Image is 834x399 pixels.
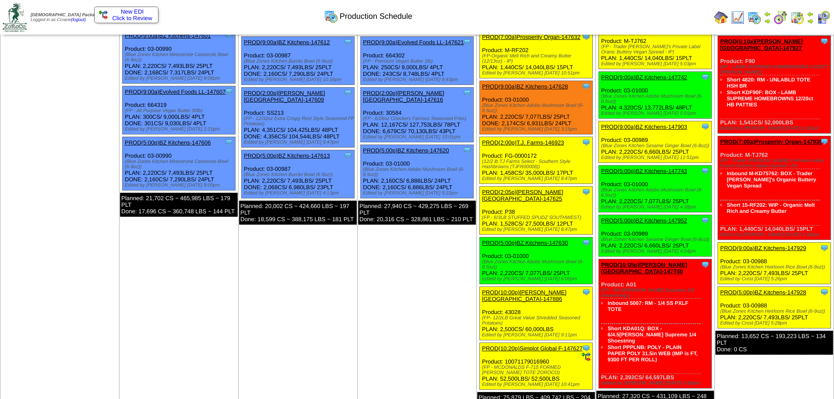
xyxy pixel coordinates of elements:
[790,11,804,25] img: calendarinout.gif
[480,287,593,340] div: Product: 43028 PLAN: 2,500CS / 60,000LBS
[482,159,592,169] div: (12/2 lb TJ Farms Select - Southern Style Hashbrowns (TJFR00008))
[363,167,473,177] div: (Blue Zones Kitchen Adobo Mushroom Bowl (6-8.5oz))
[601,111,711,116] div: Edited by [PERSON_NAME] [DATE] 5:01pm
[720,126,830,131] div: Edited by [PERSON_NAME] [DATE] 2:42pm
[482,289,567,302] a: PROD(10:00p)[PERSON_NAME][GEOGRAPHIC_DATA]-147886
[718,287,831,328] div: Product: 03-00988 PLAN: 2,220CS / 7,493LBS / 25PLT
[582,288,591,297] img: Tooltip
[582,238,591,247] img: Tooltip
[125,159,235,169] div: (Blue Zones Kitchen Minestrone Casserole Bowl (6-9oz))
[31,13,104,18] span: [DEMOGRAPHIC_DATA] Packaging
[125,108,235,113] div: (FP - All Purpose Vegan Butter 30lb)
[482,382,592,387] div: Edited by [PERSON_NAME] [DATE] 10:41pm
[714,11,728,25] img: home.gif
[358,201,476,225] div: Planned: 27,940 CS ~ 429,275 LBS ~ 269 PLT Done: 20,316 CS ~ 328,861 LBS ~ 210 PLT
[601,237,711,242] div: (Blue Zones Kitchen Sesame Ginger Bowl (6-8oz))
[242,150,355,198] div: Product: 03-00987 PLAN: 2,220CS / 7,493LBS / 25PLT DONE: 2,068CS / 6,980LBS / 23PLT
[601,261,687,275] a: PROD(10:05p)[PERSON_NAME][GEOGRAPHIC_DATA]-147740
[361,88,474,142] div: Product: 30584 PLAN: 12,167CS / 127,753LBS / 78PLT DONE: 6,679CS / 70,130LBS / 43PLT
[601,74,687,81] a: PROD(9:00a)BZ Kitchens-147742
[244,191,354,196] div: Edited by [PERSON_NAME] [DATE] 4:13pm
[720,64,830,75] div: (FP - LAMB SUPREME HOMEBROWNS 12/20CT [PERSON_NAME])
[601,155,711,160] div: Edited by [PERSON_NAME] [DATE] 11:51pm
[363,147,449,154] a: PROD(5:00p)BZ Kitchens-147620
[601,168,687,174] a: PROD(5:00p)BZ Kitchens-147743
[361,145,474,198] div: Product: 03-01000 PLAN: 2,160CS / 6,886LBS / 24PLT DONE: 2,160CS / 6,886LBS / 24PLT
[582,344,591,353] img: Tooltip
[3,3,27,32] img: zoroco-logo-small.webp
[601,205,711,210] div: Edited by [PERSON_NAME] [DATE] 4:38pm
[125,127,235,132] div: Edited by [PERSON_NAME] [DATE] 2:21pm
[120,193,238,217] div: Planned: 21,702 CS ~ 465,985 LBS ~ 179 PLT Done: 17,696 CS ~ 360,748 LBS ~ 144 PLT
[123,137,236,191] div: Product: 03-00990 PLAN: 2,220CS / 7,493LBS / 25PLT DONE: 2,160CS / 7,290LBS / 24PLT
[701,166,710,175] img: Tooltip
[720,309,830,314] div: (Blue Zones Kitchen Heirloom Rice Bowl (6-9oz))
[701,122,710,131] img: Tooltip
[720,276,830,282] div: Edited by Crost [DATE] 5:26pm
[482,345,583,352] a: PROD(10:20p)Simplot Global F-147627
[482,332,592,338] div: Edited by [PERSON_NAME] [DATE] 9:11pm
[482,127,592,132] div: Edited by [PERSON_NAME] [DATE] 3:15pm
[340,12,412,21] span: Production Schedule
[344,88,352,97] img: Tooltip
[599,121,712,163] div: Product: 03-00989 PLAN: 2,220CS / 6,660LBS / 25PLT
[244,152,330,159] a: PROD(5:00p)BZ Kitchens-147613
[731,11,745,25] img: line_graph.gif
[71,18,86,22] a: (logout)
[482,83,568,90] a: PROD(9:00a)BZ Kitchens-147628
[125,88,226,95] a: PROD(9:00a)Evolved Foods LL-147607
[480,81,593,134] div: Product: 03-01000 PLAN: 2,220CS / 7,077LBS / 25PLT DONE: 2,174CS / 6,931LBS / 24PLT
[244,77,354,82] div: Edited by [PERSON_NAME] [DATE] 10:16pm
[608,300,688,312] a: Inbound 5007: RM - 1/4 SS PXLF TOTE
[99,11,108,19] img: ediSmall.gif
[31,13,104,22] span: Logged in as Ccrane
[363,39,464,46] a: PROD(9:00a)Evolved Foods LL-147621
[599,22,712,69] div: Product: M-TJ762 PLAN: 1,440CS / 14,040LBS / 15PLT
[363,77,473,82] div: Edited by [PERSON_NAME] [DATE] 8:43pm
[701,73,710,81] img: Tooltip
[125,139,211,146] a: PROD(5:00p)BZ Kitchens-147606
[608,325,696,344] a: Short KDA01Q: BOX - 6/4.5[PERSON_NAME] Supreme 1/4 Shoestring
[482,227,592,232] div: Edited by [PERSON_NAME] [DATE] 8:47pm
[480,137,593,184] div: Product: FG-0000172 PLAN: 1,458CS / 35,000LBS / 17PLT
[244,172,354,177] div: (Blue Zones Kitchen Burrito Bowl (6-9oz))
[601,124,687,130] a: PROD(9:00a)BZ Kitchens-147903
[720,321,830,326] div: Edited by Crost [DATE] 5:28pm
[820,244,829,252] img: Tooltip
[774,11,788,25] img: calendarblend.gif
[601,288,711,298] div: (FP - 6/4.5[PERSON_NAME] Supreme 1/4 Shoestrings)
[225,138,233,147] img: Tooltip
[363,134,473,140] div: Edited by [PERSON_NAME] [DATE] 10:01pm
[718,136,831,240] div: Product: M-TJ762 PLAN: 1,440CS / 14,040LBS / 15PLT
[718,243,831,284] div: Product: 03-00988 PLAN: 2,220CS / 7,493LBS / 25PLT
[608,344,698,363] a: Short PPPLNB: POLY - PLAIN PAPER POLY 31.5in WEB (IMP is FT, 9300 FT PER ROLL)
[363,90,444,103] a: PROD(2:00p)[PERSON_NAME][GEOGRAPHIC_DATA]-147616
[244,116,354,127] div: (FP - 12/32oz Extra Crispy Rest Style Seasoned FF Potatoes)
[463,38,472,46] img: Tooltip
[244,90,325,103] a: PROD(2:00p)[PERSON_NAME][GEOGRAPHIC_DATA]-147609
[344,38,352,46] img: Tooltip
[244,140,354,145] div: Edited by [PERSON_NAME] [DATE] 9:47pm
[482,276,592,282] div: Edited by [PERSON_NAME] [DATE] 6:00pm
[482,365,592,375] div: (FP - MCDONALDS F-715 FORMED [PERSON_NAME] TOTE ZOROCO)
[820,288,829,297] img: Tooltip
[720,265,830,270] div: (Blue Zones Kitchen Heirloom Rice Bowl (6-9oz))
[601,187,711,198] div: (Blue Zones Kitchen Adobo Mushroom Bowl (6-8.5oz))
[123,30,236,84] div: Product: 03-00990 PLAN: 2,220CS / 7,493LBS / 25PLT DONE: 2,168CS / 7,317LBS / 24PLT
[482,53,592,64] div: (FP-Organic Melt Rich and Creamy Butter (12/13oz) - IP)
[480,187,593,235] div: Product: P38 PLAN: 1,528CS / 27,500LBS / 12PLT
[601,217,687,224] a: PROD(5:00p)BZ Kitchens-147952
[123,86,236,134] div: Product: 664319 PLAN: 300CS / 9,000LBS / 4PLT DONE: 301CS / 9,030LBS / 4PLT
[720,138,822,145] a: PROD(7:00a)Prosperity Organ-147930
[701,260,710,269] img: Tooltip
[361,37,474,85] div: Product: 664302 PLAN: 250CS / 9,000LBS / 4PLT DONE: 243CS / 8,748LBS / 4PLT
[715,331,833,355] div: Planned: 13,652 CS ~ 193,223 LBS ~ 134 PLT Done: 0 CS
[482,189,563,202] a: PROD(2:05p)[PERSON_NAME][GEOGRAPHIC_DATA]-147625
[582,353,591,361] img: ediSmall.gif
[727,170,816,189] a: Inbound M-KD75762: BOX - Trader [PERSON_NAME]'s Organic Buttery Vegan Spread
[727,89,813,108] a: Short KDF90F: BOX - LAMB SUPREME HOMEBROWNS 12/20ct HB PATTIES
[125,52,235,63] div: (Blue Zones Kitchen Minestrone Casserole Bowl (6-9oz))
[242,37,355,85] div: Product: 03-00987 PLAN: 2,220CS / 7,493LBS / 25PLT DONE: 2,160CS / 7,290LBS / 24PLT
[344,151,352,160] img: Tooltip
[807,18,814,25] img: arrowright.gif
